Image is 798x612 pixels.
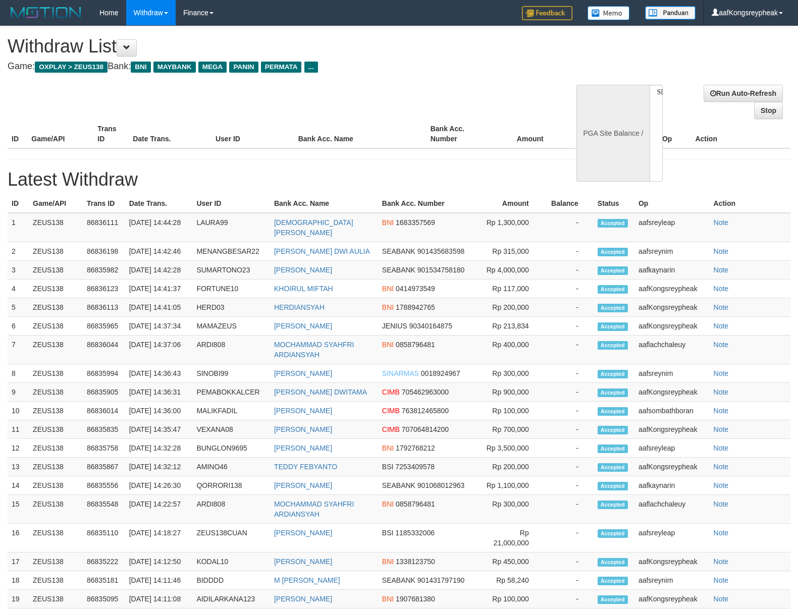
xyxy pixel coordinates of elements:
span: 0858796481 [396,500,435,508]
td: - [544,458,594,476]
a: M [PERSON_NAME] [274,576,340,584]
td: 10 [8,402,29,420]
td: 86835222 [83,552,125,571]
th: Status [594,194,634,213]
span: Accepted [598,407,628,416]
td: [DATE] 14:36:00 [125,402,193,420]
td: KODAL10 [192,552,270,571]
a: [PERSON_NAME] [274,529,332,537]
span: PANIN [229,62,258,73]
td: ZEUS138 [29,476,83,495]
td: [DATE] 14:11:46 [125,571,193,590]
th: Balance [559,120,619,148]
td: [DATE] 14:44:28 [125,213,193,242]
td: 13 [8,458,29,476]
td: 7 [8,336,29,364]
td: 86835867 [83,458,125,476]
td: 15 [8,495,29,524]
td: - [544,364,594,383]
td: BUNGLON9695 [192,439,270,458]
td: aafKongsreypheak [634,383,710,402]
td: [DATE] 14:35:47 [125,420,193,439]
a: KHOIRUL MIFTAH [274,285,333,293]
a: Note [714,576,729,584]
td: ZEUS138 [29,439,83,458]
span: 1907681380 [396,595,435,603]
td: Rp 900,000 [482,383,544,402]
td: AIDILARKANA123 [192,590,270,608]
td: 17 [8,552,29,571]
img: Button%20Memo.svg [588,6,630,20]
span: BSI [382,463,394,471]
a: Note [714,595,729,603]
a: Note [714,407,729,415]
span: 763812465800 [402,407,449,415]
td: [DATE] 14:18:27 [125,524,193,552]
span: CIMB [382,425,400,433]
td: aafkaynarin [634,261,710,280]
td: SUMARTONO23 [192,261,270,280]
td: 86836044 [83,336,125,364]
span: Accepted [598,266,628,275]
a: HERDIANSYAH [274,303,325,311]
a: [PERSON_NAME] DWI AULIA [274,247,370,255]
td: aafsreyleap [634,439,710,458]
td: 2 [8,242,29,261]
td: 86835181 [83,571,125,590]
td: - [544,383,594,402]
span: 7253409578 [395,463,435,471]
a: Run Auto-Refresh [704,85,783,102]
td: 86835548 [83,495,125,524]
td: 6 [8,317,29,336]
td: [DATE] 14:42:46 [125,242,193,261]
td: Rp 300,000 [482,364,544,383]
th: Balance [544,194,594,213]
td: [DATE] 14:36:31 [125,383,193,402]
td: - [544,476,594,495]
td: Rp 213,834 [482,317,544,336]
td: Rp 1,100,000 [482,476,544,495]
td: BIDDDD [192,571,270,590]
td: aafsreyleap [634,213,710,242]
th: User ID [192,194,270,213]
td: ZEUS138 [29,298,83,317]
td: 3 [8,261,29,280]
td: 18 [8,571,29,590]
td: - [544,261,594,280]
th: Op [658,120,691,148]
span: SEABANK [382,247,415,255]
td: - [544,495,594,524]
span: 901068012963 [417,481,464,489]
td: [DATE] 14:32:12 [125,458,193,476]
h4: Game: Bank: [8,62,522,72]
th: Bank Acc. Name [270,194,378,213]
td: [DATE] 14:22:57 [125,495,193,524]
td: aafKongsreypheak [634,298,710,317]
td: ARDI808 [192,336,270,364]
td: [DATE] 14:36:43 [125,364,193,383]
span: BNI [382,500,394,508]
td: - [544,280,594,298]
span: 707064814200 [402,425,449,433]
a: Note [714,218,729,227]
td: ZEUS138 [29,242,83,261]
span: SEABANK [382,576,415,584]
td: - [544,439,594,458]
span: Accepted [598,248,628,256]
a: [PERSON_NAME] [274,481,332,489]
span: 1185332006 [395,529,435,537]
td: Rp 1,300,000 [482,213,544,242]
td: 86835965 [83,317,125,336]
span: SEABANK [382,481,415,489]
td: ZEUS138CUAN [192,524,270,552]
td: 1 [8,213,29,242]
td: [DATE] 14:37:06 [125,336,193,364]
span: 0414973549 [396,285,435,293]
th: Action [710,194,790,213]
a: Note [714,285,729,293]
td: ZEUS138 [29,364,83,383]
a: Note [714,558,729,566]
span: Accepted [598,558,628,567]
td: ZEUS138 [29,495,83,524]
img: panduan.png [645,6,696,20]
